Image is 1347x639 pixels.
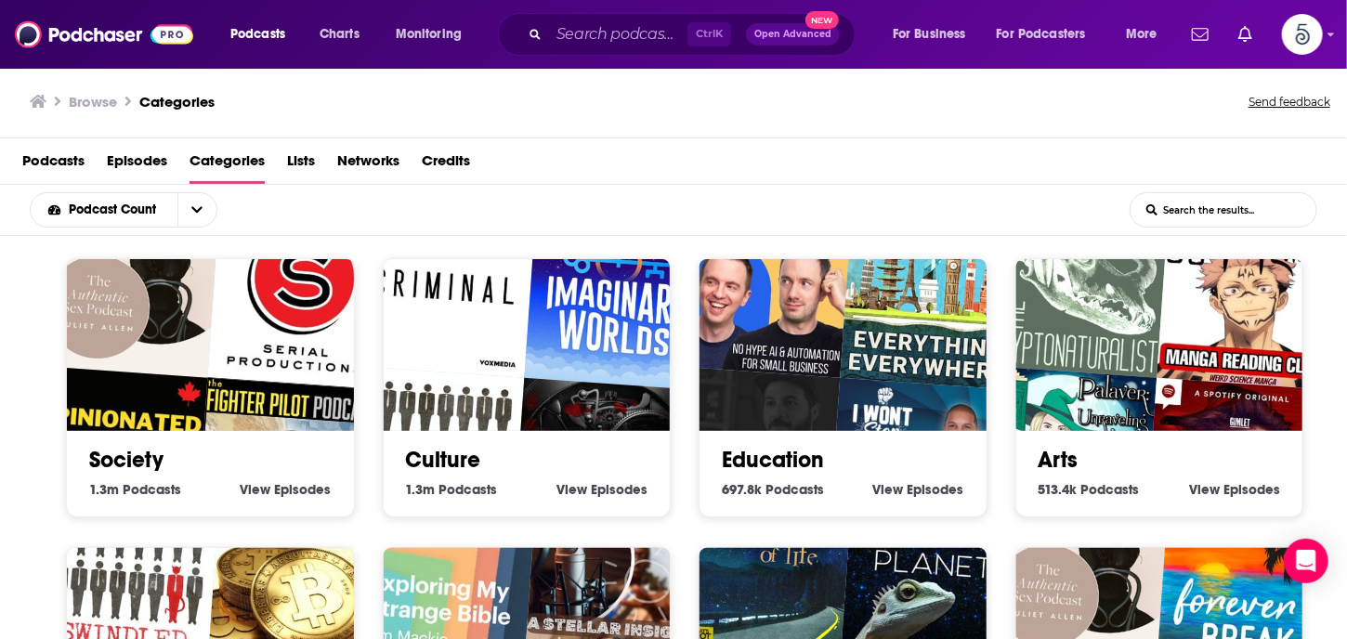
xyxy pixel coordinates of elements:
[1243,89,1336,115] button: Send feedback
[873,481,904,498] span: View
[1189,481,1220,498] span: View
[841,207,1025,391] img: Everything Everywhere Daily
[1282,14,1323,55] img: User Profile
[217,20,309,49] button: open menu
[1039,481,1140,498] a: 513.4k Arts Podcasts
[406,446,481,474] a: Culture
[591,481,647,498] span: Episodes
[880,20,989,49] button: open menu
[986,195,1170,379] img: The Cryptonaturalist
[1157,207,1340,391] img: Jujutsu Kaisen Manga Reading Club / Weird Science Manga
[722,481,762,498] span: 697.8k
[893,21,966,47] span: For Business
[805,11,839,29] span: New
[556,481,587,498] span: View
[337,146,399,184] a: Networks
[1223,481,1280,498] span: Episodes
[406,481,436,498] span: 1.3m
[549,20,687,49] input: Search podcasts, credits, & more...
[722,481,824,498] a: 697.8k Education Podcasts
[89,481,119,498] span: 1.3m
[556,481,647,498] a: View Culture Episodes
[383,20,486,49] button: open menu
[123,481,181,498] span: Podcasts
[22,146,85,184] a: Podcasts
[1126,21,1157,47] span: More
[985,20,1113,49] button: open menu
[320,21,360,47] span: Charts
[722,446,824,474] a: Education
[89,481,181,498] a: 1.3m Society Podcasts
[1113,20,1181,49] button: open menu
[1039,481,1078,498] span: 513.4k
[30,192,246,228] h2: Choose List sort
[422,146,470,184] a: Credits
[307,20,371,49] a: Charts
[353,195,537,379] img: Criminal
[1231,19,1260,50] a: Show notifications dropdown
[1189,481,1280,498] a: View Arts Episodes
[107,146,167,184] a: Episodes
[89,446,163,474] a: Society
[275,481,332,498] span: Episodes
[687,22,731,46] span: Ctrl K
[31,203,177,216] button: open menu
[908,481,964,498] span: Episodes
[746,23,840,46] button: Open AdvancedNew
[1039,446,1079,474] a: Arts
[997,21,1086,47] span: For Podcasters
[287,146,315,184] a: Lists
[516,13,873,56] div: Search podcasts, credits, & more...
[1282,14,1323,55] span: Logged in as Spiral5-G2
[230,21,285,47] span: Podcasts
[1282,14,1323,55] button: Show profile menu
[1284,539,1328,583] div: Open Intercom Messenger
[177,193,216,227] button: open menu
[36,195,220,379] img: Authentic Sex with Juliet Allen
[765,481,824,498] span: Podcasts
[669,195,853,379] img: Authority Hacker Podcast – AI & Automation for Small biz & Marketers
[524,207,708,391] img: Imaginary Worlds
[241,481,271,498] span: View
[208,207,392,391] img: Serial
[241,481,332,498] a: View Society Episodes
[69,203,163,216] span: Podcast Count
[754,30,831,39] span: Open Advanced
[139,93,215,111] a: Categories
[1081,481,1140,498] span: Podcasts
[15,17,193,52] img: Podchaser - Follow, Share and Rate Podcasts
[69,93,117,111] h3: Browse
[439,481,498,498] span: Podcasts
[873,481,964,498] a: View Education Episodes
[396,21,462,47] span: Monitoring
[406,481,498,498] a: 1.3m Culture Podcasts
[1184,19,1216,50] a: Show notifications dropdown
[190,146,265,184] a: Categories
